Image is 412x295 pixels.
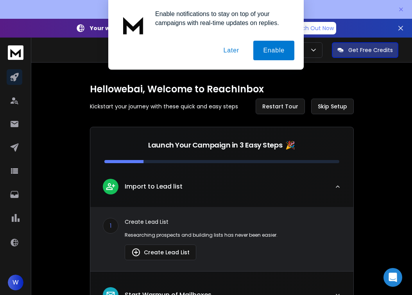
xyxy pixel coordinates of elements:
[106,182,116,191] img: lead
[213,41,249,60] button: Later
[125,245,196,260] button: Create Lead List
[256,99,305,114] button: Restart Tour
[90,83,354,95] h1: Hello webai , Welcome to ReachInbox
[125,232,341,238] p: Researching prospects and building lists has never been easier.
[118,9,149,41] img: notification icon
[383,268,402,287] div: Open Intercom Messenger
[8,275,23,290] button: W
[318,103,347,110] span: Skip Setup
[125,182,183,191] p: Import to Lead list
[90,103,238,110] p: Kickstart your journey with these quick and easy steps
[131,248,141,257] img: lead
[285,140,295,151] span: 🎉
[311,99,354,114] button: Skip Setup
[149,9,294,27] div: Enable notifications to stay on top of your campaigns with real-time updates on replies.
[90,173,353,207] button: leadImport to Lead list
[253,41,294,60] button: Enable
[125,218,341,226] p: Create Lead List
[148,140,282,151] p: Launch Your Campaign in 3 Easy Steps
[90,207,353,271] div: leadImport to Lead list
[103,218,118,234] div: 1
